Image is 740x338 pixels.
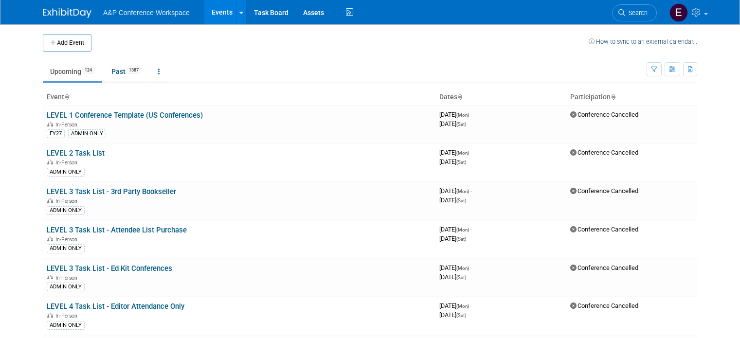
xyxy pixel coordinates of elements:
[456,189,469,194] span: (Mon)
[439,235,466,242] span: [DATE]
[470,264,472,271] span: -
[55,198,80,204] span: In-Person
[456,150,469,156] span: (Mon)
[439,273,466,281] span: [DATE]
[47,149,105,158] a: LEVEL 2 Task List
[439,311,466,319] span: [DATE]
[439,187,472,195] span: [DATE]
[470,302,472,309] span: -
[47,226,187,234] a: LEVEL 3 Task List - Attendee List Purchase
[456,266,469,271] span: (Mon)
[68,129,106,138] div: ADMIN ONLY
[126,67,142,74] span: 1387
[439,120,466,127] span: [DATE]
[47,160,53,164] img: In-Person Event
[47,198,53,203] img: In-Person Event
[439,196,466,204] span: [DATE]
[456,303,469,309] span: (Mon)
[47,122,53,126] img: In-Person Event
[456,275,466,280] span: (Sat)
[55,275,80,281] span: In-Person
[47,313,53,318] img: In-Person Event
[456,227,469,232] span: (Mon)
[456,112,469,118] span: (Mon)
[470,111,472,118] span: -
[55,160,80,166] span: In-Person
[435,89,566,106] th: Dates
[566,89,697,106] th: Participation
[439,149,472,156] span: [DATE]
[439,158,466,165] span: [DATE]
[47,129,65,138] div: FY27
[625,9,648,17] span: Search
[456,122,466,127] span: (Sat)
[47,206,85,215] div: ADMIN ONLY
[55,313,80,319] span: In-Person
[570,226,638,233] span: Conference Cancelled
[47,187,176,196] a: LEVEL 3 Task List - 3rd Party Bookseller
[669,3,688,22] img: Emma Chonofsky
[55,122,80,128] span: In-Person
[439,264,472,271] span: [DATE]
[589,38,697,45] a: How to sync to an external calendar...
[47,111,203,120] a: LEVEL 1 Conference Template (US Conferences)
[439,226,472,233] span: [DATE]
[611,93,615,101] a: Sort by Participation Type
[570,149,638,156] span: Conference Cancelled
[570,302,638,309] span: Conference Cancelled
[64,93,69,101] a: Sort by Event Name
[43,62,102,81] a: Upcoming124
[612,4,657,21] a: Search
[43,34,91,52] button: Add Event
[47,283,85,291] div: ADMIN ONLY
[47,321,85,330] div: ADMIN ONLY
[47,244,85,253] div: ADMIN ONLY
[439,302,472,309] span: [DATE]
[47,236,53,241] img: In-Person Event
[570,187,638,195] span: Conference Cancelled
[456,160,466,165] span: (Sat)
[456,198,466,203] span: (Sat)
[43,8,91,18] img: ExhibitDay
[470,187,472,195] span: -
[570,264,638,271] span: Conference Cancelled
[457,93,462,101] a: Sort by Start Date
[82,67,95,74] span: 124
[47,275,53,280] img: In-Person Event
[439,111,472,118] span: [DATE]
[43,89,435,106] th: Event
[47,168,85,177] div: ADMIN ONLY
[570,111,638,118] span: Conference Cancelled
[47,264,172,273] a: LEVEL 3 Task List - Ed Kit Conferences
[470,226,472,233] span: -
[104,62,149,81] a: Past1387
[103,9,190,17] span: A&P Conference Workspace
[470,149,472,156] span: -
[456,313,466,318] span: (Sat)
[55,236,80,243] span: In-Person
[456,236,466,242] span: (Sat)
[47,302,184,311] a: LEVEL 4 Task List - Editor Attendance Only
